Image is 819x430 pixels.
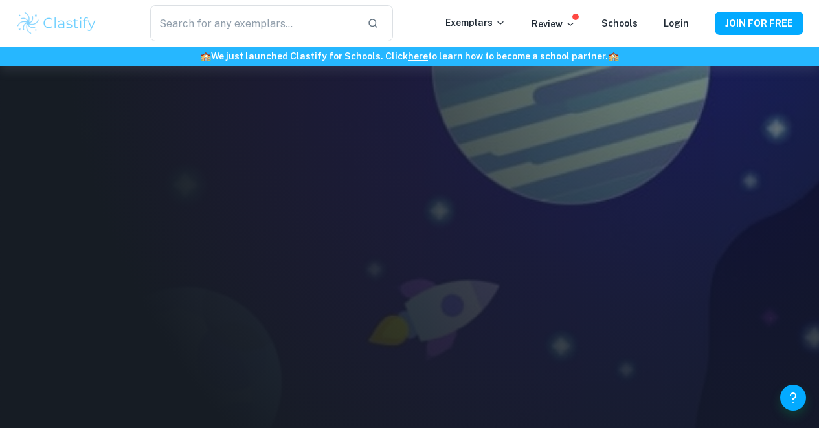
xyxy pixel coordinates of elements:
img: Clastify logo [16,10,98,36]
p: Exemplars [445,16,506,30]
a: Schools [601,18,638,28]
button: Help and Feedback [780,385,806,411]
button: JOIN FOR FREE [715,12,803,35]
p: Review [532,17,576,31]
h6: We just launched Clastify for Schools. Click to learn how to become a school partner. [3,49,816,63]
span: 🏫 [608,51,619,61]
a: Login [664,18,689,28]
a: here [408,51,428,61]
input: Search for any exemplars... [150,5,357,41]
span: 🏫 [200,51,211,61]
